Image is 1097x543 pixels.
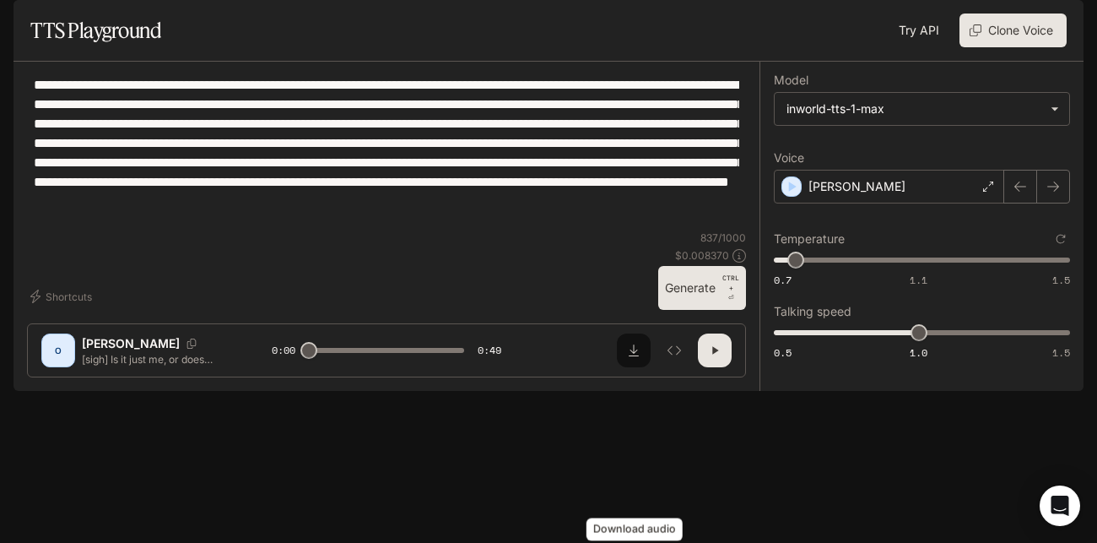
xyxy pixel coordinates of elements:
button: Inspect [657,334,691,367]
p: ⏎ [722,273,739,303]
a: Try API [892,14,946,47]
p: [PERSON_NAME] [808,178,905,195]
p: Temperature [774,233,845,245]
button: Copy Voice ID [180,339,203,349]
span: 0:49 [478,342,501,359]
span: 0:00 [272,342,295,359]
p: [sigh] Is it just me, or does anyone else also get nervous when your talking to someone and they ... [82,352,231,367]
p: Voice [774,152,804,164]
div: inworld-tts-1-max [775,93,1069,125]
p: Model [774,74,808,86]
button: GenerateCTRL +⏎ [658,266,746,310]
button: Download audio [617,334,651,367]
p: Talking speed [774,306,851,318]
span: 1.5 [1052,345,1070,360]
span: 1.5 [1052,273,1070,287]
p: [PERSON_NAME] [82,335,180,352]
button: Clone Voice [959,14,1067,47]
span: 1.0 [910,345,927,360]
button: open drawer [13,8,43,39]
div: Open Intercom Messenger [1040,486,1080,526]
div: inworld-tts-1-max [786,100,1042,117]
span: 0.7 [774,273,792,287]
p: CTRL + [722,273,739,293]
span: 1.1 [910,273,927,287]
h1: TTS Playground [30,14,161,47]
button: Shortcuts [27,283,99,310]
button: Reset to default [1051,230,1070,248]
span: 0.5 [774,345,792,360]
div: Download audio [586,519,683,541]
div: O [45,337,72,364]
